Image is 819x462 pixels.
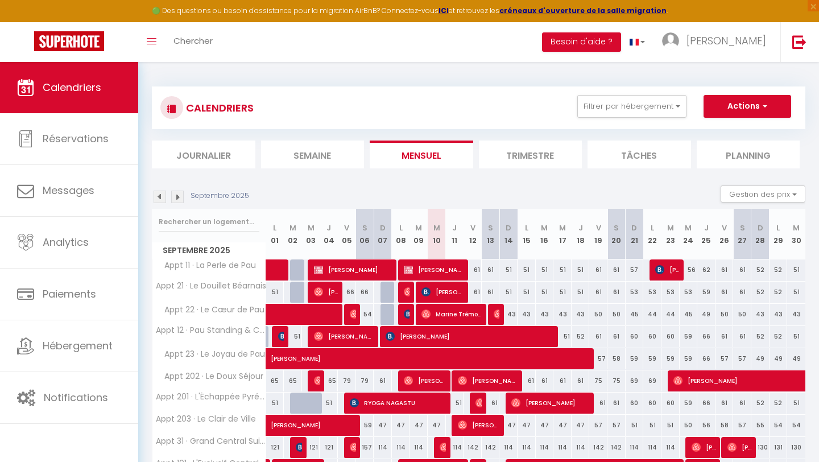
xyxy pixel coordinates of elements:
th: 29 [770,209,788,259]
span: [PERSON_NAME] [314,259,393,280]
div: 79 [356,370,374,391]
h3: CALENDRIERS [183,95,254,121]
span: [PERSON_NAME] [458,414,500,436]
abbr: L [399,222,403,233]
div: 51 [572,282,590,303]
span: [PERSON_NAME] [404,259,465,280]
div: 66 [697,326,715,347]
span: Appt 11 · La Perle de Pau [154,259,259,272]
span: Appt 12 · Pau Standing & Confort [154,326,268,335]
div: 61 [607,282,626,303]
div: 52 [770,259,788,280]
th: 11 [446,209,464,259]
div: 75 [607,370,626,391]
div: 61 [482,393,500,414]
abbr: D [506,222,511,233]
div: 75 [589,370,607,391]
span: Appt 31 · Grand Central Suites - 4 Chambres Premium [154,437,268,445]
div: 50 [715,304,734,325]
div: 121 [320,437,338,458]
div: 61 [572,370,590,391]
abbr: L [273,222,276,233]
div: 61 [715,259,734,280]
div: 61 [536,370,554,391]
div: 51 [518,259,536,280]
span: Paiements [43,287,96,301]
div: 60 [643,326,661,347]
div: 51 [553,282,572,303]
div: 131 [770,437,788,458]
div: 53 [626,282,644,303]
div: 61 [607,259,626,280]
div: 43 [518,304,536,325]
div: 61 [607,326,626,347]
div: 51 [787,282,805,303]
div: 50 [589,304,607,325]
div: 43 [536,304,554,325]
div: 51 [536,282,554,303]
th: 19 [589,209,607,259]
th: 02 [284,209,302,259]
th: 27 [733,209,751,259]
abbr: L [651,222,654,233]
span: RYOGA NAGASTU [350,392,447,414]
span: Analytics [43,235,89,249]
div: 49 [751,348,770,369]
div: 114 [536,437,554,458]
div: 61 [589,326,607,347]
div: 45 [680,304,698,325]
th: 30 [787,209,805,259]
div: 114 [374,437,392,458]
li: Journalier [152,141,255,168]
abbr: V [722,222,727,233]
div: 50 [680,415,698,436]
div: 142 [589,437,607,458]
div: 50 [607,304,626,325]
div: 59 [680,393,698,414]
span: [PERSON_NAME] [458,370,519,391]
abbr: V [596,222,601,233]
th: 21 [626,209,644,259]
div: 61 [553,370,572,391]
th: 04 [320,209,338,259]
div: 114 [409,437,428,458]
th: 25 [697,209,715,259]
abbr: M [415,222,422,233]
div: 121 [266,437,284,458]
div: 114 [446,437,464,458]
span: Septembre 2025 [152,242,266,259]
div: 51 [499,282,518,303]
span: [PERSON_NAME] [278,325,284,347]
a: créneaux d'ouverture de la salle migration [499,6,667,15]
div: 114 [661,437,680,458]
th: 17 [553,209,572,259]
th: 16 [536,209,554,259]
div: 60 [626,393,644,414]
div: 121 [302,437,320,458]
div: 43 [751,304,770,325]
span: Appt 203 · Le Clair de Ville [154,415,256,423]
abbr: D [758,222,763,233]
span: [PERSON_NAME] [686,34,766,48]
span: Chercher [173,35,213,47]
div: 62 [697,259,715,280]
abbr: M [308,222,315,233]
th: 22 [643,209,661,259]
div: 61 [589,393,607,414]
div: 57 [607,415,626,436]
div: 60 [626,326,644,347]
div: 61 [733,393,751,414]
div: 56 [680,259,698,280]
button: Filtrer par hébergement [577,95,686,118]
span: [PERSON_NAME] [314,325,375,347]
span: Messages [43,183,94,197]
div: 142 [482,437,500,458]
div: 65 [320,370,338,391]
span: [PERSON_NAME] [350,436,356,458]
div: 60 [661,393,680,414]
th: 08 [392,209,410,259]
span: [PERSON_NAME] [296,436,302,458]
div: 49 [787,348,805,369]
div: 51 [572,259,590,280]
div: 65 [266,370,284,391]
